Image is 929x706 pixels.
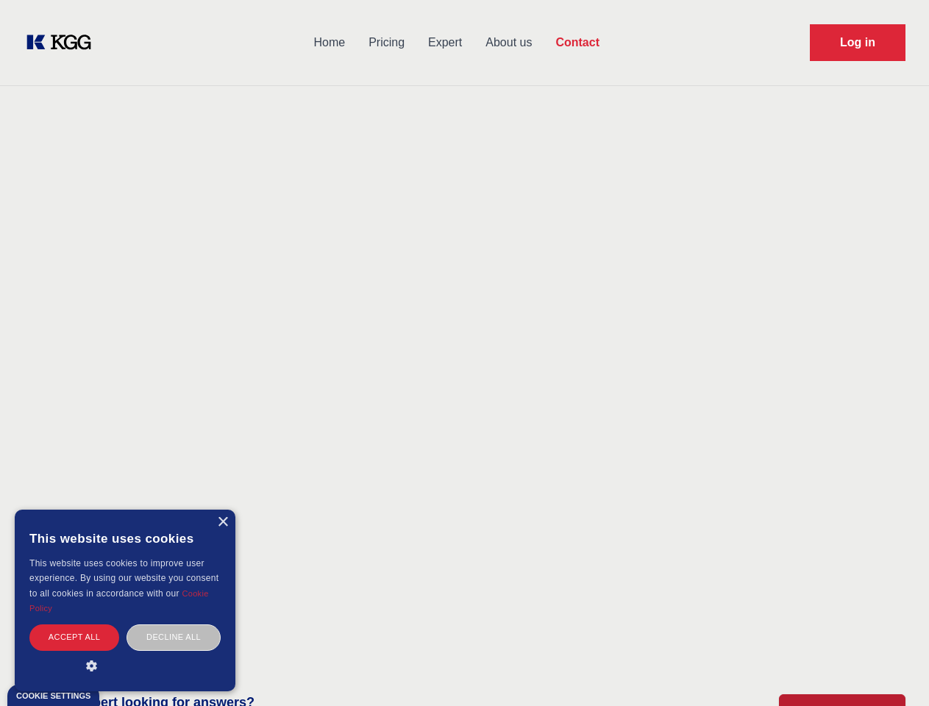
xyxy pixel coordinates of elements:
[127,624,221,650] div: Decline all
[29,624,119,650] div: Accept all
[16,692,90,700] div: Cookie settings
[29,521,221,556] div: This website uses cookies
[810,24,905,61] a: Request Demo
[29,558,218,599] span: This website uses cookies to improve user experience. By using our website you consent to all coo...
[855,635,929,706] iframe: Chat Widget
[217,517,228,528] div: Close
[544,24,611,62] a: Contact
[302,24,357,62] a: Home
[357,24,416,62] a: Pricing
[474,24,544,62] a: About us
[29,589,209,613] a: Cookie Policy
[24,31,103,54] a: KOL Knowledge Platform: Talk to Key External Experts (KEE)
[416,24,474,62] a: Expert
